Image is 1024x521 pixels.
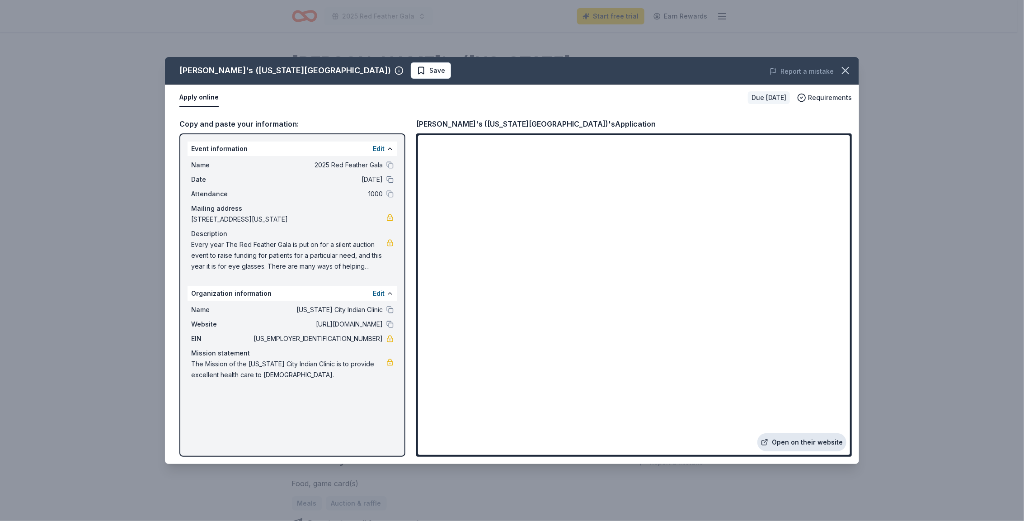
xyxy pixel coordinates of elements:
span: Every year The Red Feather Gala is put on for a silent auction event to raise funding for patient... [191,239,386,272]
span: [US_EMPLOYER_IDENTIFICATION_NUMBER] [252,333,383,344]
span: Date [191,174,252,185]
a: Open on their website [757,433,846,451]
button: Report a mistake [770,66,834,77]
span: The Mission of the [US_STATE] City Indian Clinic is to provide excellent health care to [DEMOGRAP... [191,359,386,380]
div: Organization information [188,286,397,301]
span: Save [429,65,445,76]
div: Event information [188,142,397,156]
div: Description [191,228,394,239]
span: Name [191,304,252,315]
button: Apply online [179,88,219,107]
div: Mailing address [191,203,394,214]
button: Edit [373,288,385,299]
span: [DATE] [252,174,383,185]
button: Edit [373,143,385,154]
button: Save [411,62,451,79]
span: 1000 [252,189,383,199]
div: Due [DATE] [748,91,790,104]
div: Copy and paste your information: [179,118,405,130]
div: [PERSON_NAME]'s ([US_STATE][GEOGRAPHIC_DATA]) [179,63,391,78]
span: [STREET_ADDRESS][US_STATE] [191,214,386,225]
span: [US_STATE] City Indian Clinic [252,304,383,315]
span: Website [191,319,252,330]
button: Requirements [797,92,852,103]
div: Mission statement [191,348,394,359]
span: EIN [191,333,252,344]
div: [PERSON_NAME]'s ([US_STATE][GEOGRAPHIC_DATA])'s Application [416,118,656,130]
span: 2025 Red Feather Gala [252,160,383,171]
span: Attendance [191,189,252,199]
span: Name [191,160,252,171]
span: Requirements [808,92,852,103]
span: [URL][DOMAIN_NAME] [252,319,383,330]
